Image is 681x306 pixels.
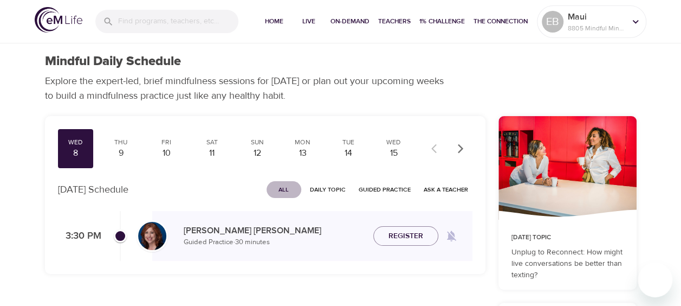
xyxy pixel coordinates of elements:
[542,11,563,33] div: EB
[198,147,225,160] div: 11
[354,181,415,198] button: Guided Practice
[511,233,624,243] p: [DATE] Topic
[335,147,362,160] div: 14
[261,16,287,27] span: Home
[289,138,316,147] div: Mon
[310,184,346,195] span: Daily Topic
[244,138,271,147] div: Sun
[378,16,411,27] span: Teachers
[568,10,625,23] p: Maui
[198,138,225,147] div: Sat
[184,237,365,248] p: Guided Practice · 30 minutes
[289,147,316,160] div: 13
[153,147,180,160] div: 10
[107,138,134,147] div: Thu
[419,181,472,198] button: Ask a Teacher
[568,23,625,33] p: 8805 Mindful Minutes
[359,184,411,195] span: Guided Practice
[35,7,82,33] img: logo
[244,147,271,160] div: 12
[62,138,89,147] div: Wed
[153,138,180,147] div: Fri
[438,223,464,249] span: Remind me when a class goes live every Wednesday at 3:30 PM
[45,74,451,103] p: Explore the expert-led, brief mindfulness sessions for [DATE] or plan out your upcoming weeks to ...
[388,229,423,243] span: Register
[296,16,322,27] span: Live
[267,181,301,198] button: All
[419,16,465,27] span: 1% Challenge
[118,10,238,33] input: Find programs, teachers, etc...
[511,247,624,281] p: Unplug to Reconnect: How might live conversations be better than texting?
[335,138,362,147] div: Tue
[424,184,468,195] span: Ask a Teacher
[45,54,181,69] h1: Mindful Daily Schedule
[638,263,672,297] iframe: Button to launch messaging window
[107,147,134,160] div: 9
[373,226,438,246] button: Register
[271,184,297,195] span: All
[138,222,166,250] img: Elaine_Smookler-min.jpg
[380,147,407,160] div: 15
[306,181,350,198] button: Daily Topic
[330,16,369,27] span: On-Demand
[58,182,128,197] p: [DATE] Schedule
[184,224,365,237] p: [PERSON_NAME] [PERSON_NAME]
[62,147,89,160] div: 8
[58,229,101,244] p: 3:30 PM
[380,138,407,147] div: Wed
[474,16,528,27] span: The Connection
